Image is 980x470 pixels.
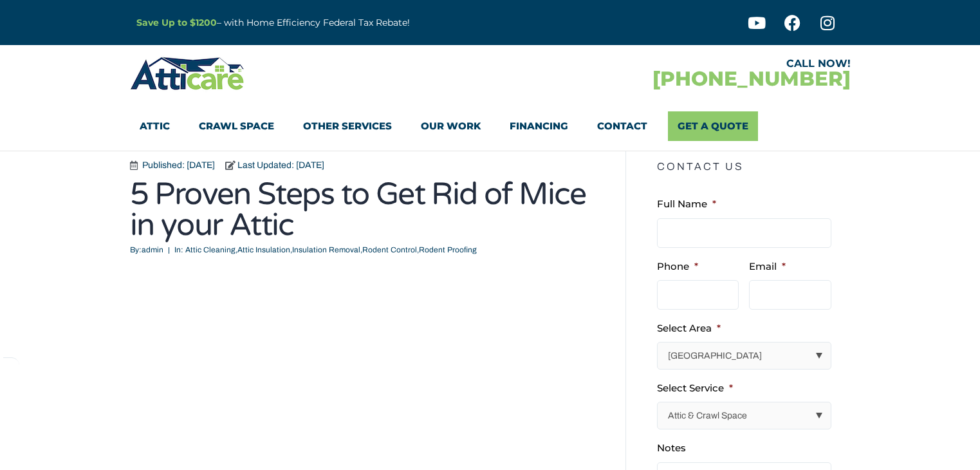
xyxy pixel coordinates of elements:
[657,382,733,395] label: Select Service
[657,442,686,455] label: Notes
[185,245,477,254] span: , , , ,
[362,245,417,254] a: Rodent Control
[140,111,170,141] a: Attic
[199,111,274,141] a: Crawl Space
[419,245,477,254] a: Rodent Proofing
[234,158,324,173] span: Last Updated: [DATE]
[130,179,606,241] h1: 5 Proven Steps to Get Rid of Mice in your Attic
[140,111,841,141] nav: Menu
[668,111,758,141] a: Get A Quote
[490,59,851,69] div: CALL NOW!
[597,111,647,141] a: Contact
[130,245,142,254] span: By:
[421,111,481,141] a: Our Work
[139,158,215,173] span: Published: [DATE]
[130,244,163,257] span: admin
[237,245,290,254] a: Attic Insulation
[657,322,721,335] label: Select Area
[749,260,786,273] label: Email
[657,151,842,182] h5: Contact Us
[510,111,568,141] a: Financing
[136,15,553,30] p: – with Home Efficiency Federal Tax Rebate!
[185,245,236,254] a: Attic Cleaning
[174,245,183,254] span: In:
[657,198,716,211] label: Full Name
[292,245,360,254] a: Insulation Removal
[136,17,217,28] a: Save Up to $1200
[303,111,392,141] a: Other Services
[657,260,698,273] label: Phone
